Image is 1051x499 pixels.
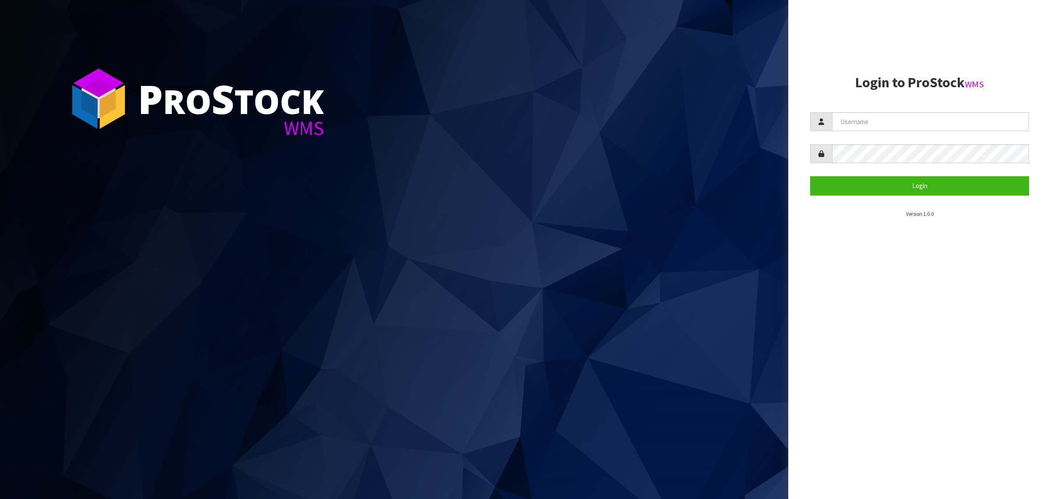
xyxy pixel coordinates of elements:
button: Login [810,176,1029,195]
span: P [138,72,163,125]
input: Username [832,112,1029,131]
h2: Login to ProStock [810,75,1029,90]
small: Version 1.0.0 [906,210,934,217]
span: S [212,72,234,125]
div: ro tock [138,79,324,118]
img: ProStock Cube [66,66,131,132]
small: WMS [965,78,984,90]
div: WMS [138,118,324,138]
